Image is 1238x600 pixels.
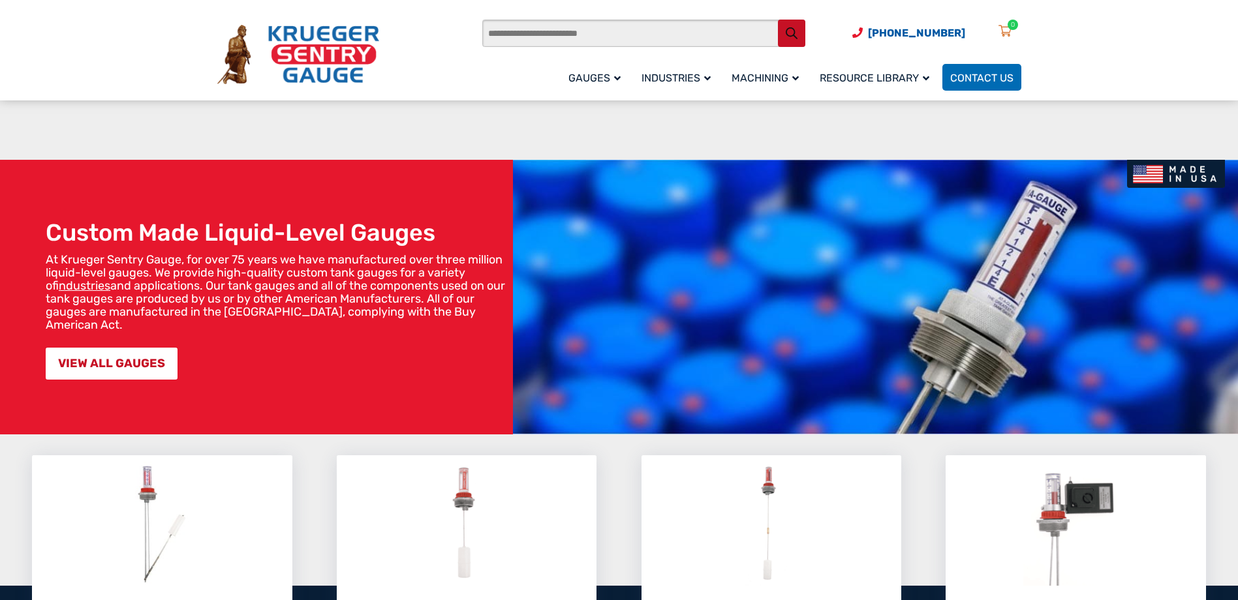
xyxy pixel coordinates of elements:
img: Leak Detection Gauges [745,462,797,586]
a: VIEW ALL GAUGES [46,348,178,380]
span: Industries [642,72,711,84]
img: Overfill Alert Gauges [438,462,496,586]
img: Made In USA [1127,160,1225,188]
img: Tank Gauge Accessories [1023,462,1128,586]
span: Contact Us [950,72,1014,84]
a: Gauges [561,62,634,93]
p: At Krueger Sentry Gauge, for over 75 years we have manufactured over three million liquid-level g... [46,253,506,331]
div: 0 [1011,20,1015,30]
a: industries [59,278,110,293]
a: Machining [724,62,812,93]
span: Gauges [568,72,621,84]
a: Industries [634,62,724,93]
img: Liquid Level Gauges [127,462,196,586]
a: Contact Us [942,64,1021,91]
span: [PHONE_NUMBER] [868,27,965,39]
h1: Custom Made Liquid-Level Gauges [46,218,506,247]
a: Resource Library [812,62,942,93]
a: Phone Number (920) 434-8860 [852,25,965,41]
span: Machining [732,72,799,84]
img: Krueger Sentry Gauge [217,25,379,85]
span: Resource Library [820,72,929,84]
